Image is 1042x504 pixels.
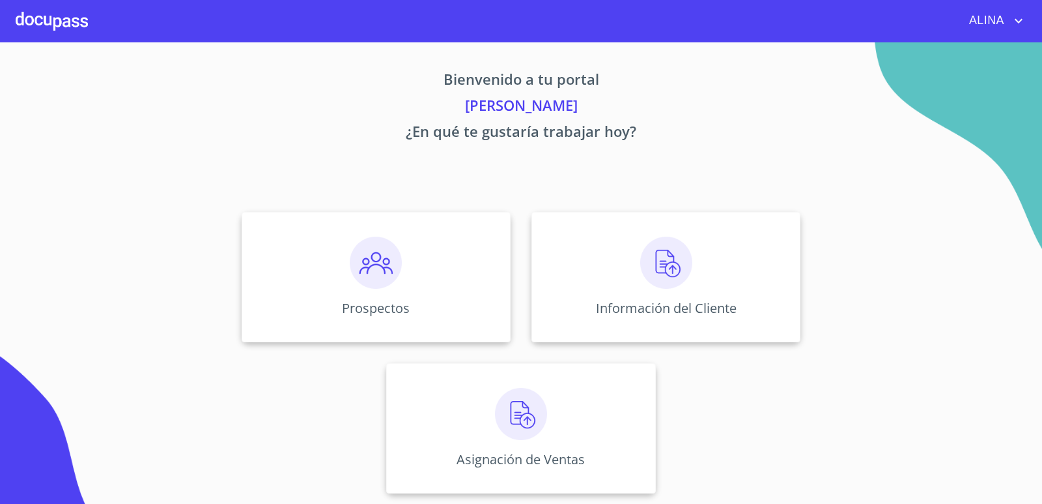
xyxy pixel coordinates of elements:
[120,95,922,121] p: [PERSON_NAME]
[596,299,737,317] p: Información del Cliente
[959,10,1011,31] span: ALINA
[640,237,692,289] img: carga.png
[342,299,410,317] p: Prospectos
[350,237,402,289] img: prospectos.png
[120,68,922,95] p: Bienvenido a tu portal
[495,388,547,440] img: carga.png
[120,121,922,147] p: ¿En qué te gustaría trabajar hoy?
[959,10,1026,31] button: account of current user
[457,451,585,468] p: Asignación de Ventas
